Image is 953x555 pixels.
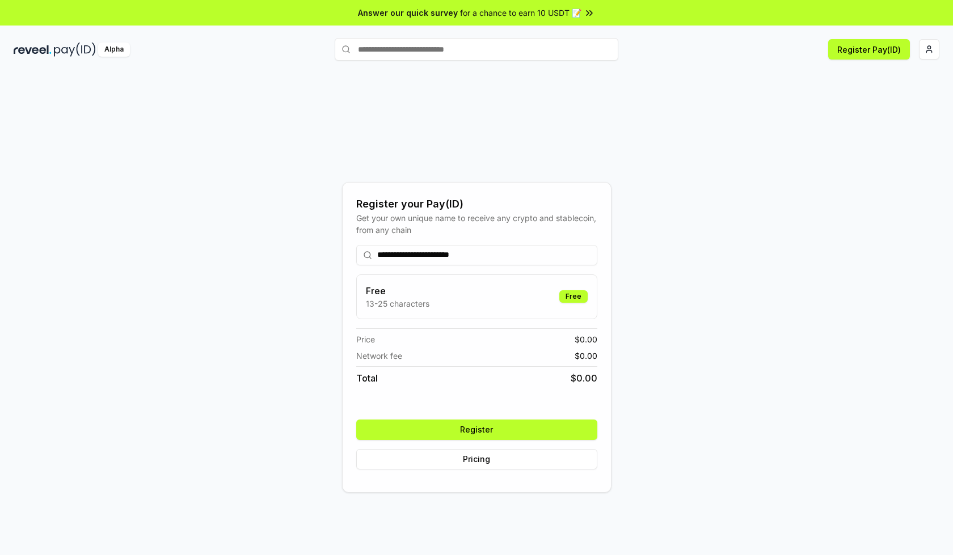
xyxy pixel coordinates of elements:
span: Answer our quick survey [358,7,458,19]
img: pay_id [54,43,96,57]
span: $ 0.00 [571,371,597,385]
div: Get your own unique name to receive any crypto and stablecoin, from any chain [356,212,597,236]
button: Register Pay(ID) [828,39,910,60]
span: Total [356,371,378,385]
span: $ 0.00 [575,350,597,362]
img: reveel_dark [14,43,52,57]
span: Network fee [356,350,402,362]
span: Price [356,333,375,345]
button: Pricing [356,449,597,469]
h3: Free [366,284,429,298]
div: Alpha [98,43,130,57]
span: for a chance to earn 10 USDT 📝 [460,7,581,19]
span: $ 0.00 [575,333,597,345]
button: Register [356,420,597,440]
div: Free [559,290,588,303]
div: Register your Pay(ID) [356,196,597,212]
p: 13-25 characters [366,298,429,310]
